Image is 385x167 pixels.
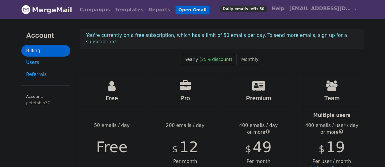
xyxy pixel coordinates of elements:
[153,94,217,102] h4: Pro
[175,6,210,14] a: Open Gmail
[226,122,290,136] div: 400 emails / day or more
[26,94,65,106] small: Account:
[146,4,173,16] a: Reports
[80,94,144,102] h4: Free
[287,2,359,17] a: [EMAIL_ADDRESS][DOMAIN_NAME]
[21,69,70,81] a: Referrals
[218,2,269,15] a: Daily emails left: 50
[185,57,198,62] span: Yearly
[113,4,146,16] a: Templates
[199,57,232,62] span: (25% discount)
[179,138,198,156] span: 12
[21,45,70,57] a: Billing
[253,138,272,156] span: 49
[300,94,364,102] h4: Team
[77,4,113,16] a: Campaigns
[21,57,70,69] a: Users
[245,144,251,154] span: $
[21,3,72,16] a: MergeMail
[26,31,65,40] h3: Account
[300,122,364,136] div: 400 emails / user / day or more
[313,113,350,118] strong: Multiple users
[172,144,178,154] span: $
[21,5,31,14] img: MergeMail logo
[289,5,351,12] span: [EMAIL_ADDRESS][DOMAIN_NAME]
[241,57,258,62] span: Monthly
[86,32,358,45] p: You're currently on a free subscription, which has a limit of 50 emails per day. To send more ema...
[326,138,345,156] span: 19
[26,100,65,106] div: petetobin37
[220,6,266,12] span: Daily emails left: 50
[319,144,324,154] span: $
[96,138,128,156] span: Free
[269,2,287,15] a: Help
[226,94,290,102] h4: Premium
